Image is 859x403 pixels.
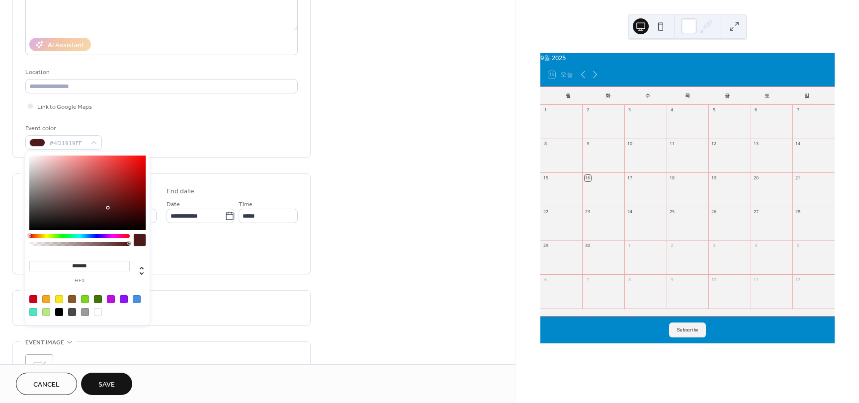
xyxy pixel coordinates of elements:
div: 16 [585,175,591,181]
div: 11 [753,277,759,283]
div: 7 [585,277,591,283]
div: 1 [627,243,633,249]
div: 5 [711,107,717,113]
div: 9 [585,141,591,147]
div: 19 [711,175,717,181]
div: #F5A623 [42,295,50,303]
div: 20 [753,175,759,181]
div: 12 [795,277,801,283]
div: 8 [543,141,549,147]
div: 15 [543,175,549,181]
div: #FFFFFF [94,308,102,316]
span: Link to Google Maps [37,102,92,112]
button: Save [81,373,132,395]
div: #000000 [55,308,63,316]
span: Save [98,380,115,390]
div: 목 [668,87,707,105]
div: #4A90E2 [133,295,141,303]
div: 26 [711,209,717,215]
div: 3 [627,107,633,113]
div: 10 [711,277,717,283]
div: End date [167,186,194,197]
label: hex [29,278,130,284]
div: 9 [669,277,675,283]
div: #50E3C2 [29,308,37,316]
div: 22 [543,209,549,215]
div: #D0021B [29,295,37,303]
div: #F8E71C [55,295,63,303]
div: 29 [543,243,549,249]
div: 2 [585,107,591,113]
div: ; [25,354,53,382]
span: #4D1919FF [49,138,86,149]
div: 25 [669,209,675,215]
div: 7 [795,107,801,113]
div: 토 [747,87,787,105]
div: 10 [627,141,633,147]
span: Cancel [33,380,60,390]
div: 21 [795,175,801,181]
div: 27 [753,209,759,215]
div: #9013FE [120,295,128,303]
div: #4A4A4A [68,308,76,316]
div: #B8E986 [42,308,50,316]
div: Location [25,67,296,78]
div: 일 [787,87,827,105]
div: 수 [628,87,668,105]
div: 화 [588,87,628,105]
div: #7ED321 [81,295,89,303]
div: 2 [669,243,675,249]
div: #9B9B9B [81,308,89,316]
div: 14 [795,141,801,147]
div: 4 [669,107,675,113]
div: 6 [543,277,549,283]
div: 4 [753,243,759,249]
div: Event color [25,123,100,134]
div: 17 [627,175,633,181]
div: 18 [669,175,675,181]
div: 11 [669,141,675,147]
div: 1 [543,107,549,113]
div: 금 [707,87,747,105]
div: 9월 2025 [540,53,835,63]
div: 23 [585,209,591,215]
div: 24 [627,209,633,215]
button: Subscribe [669,322,706,337]
button: Cancel [16,373,77,395]
div: 5 [795,243,801,249]
div: 3 [711,243,717,249]
div: 6 [753,107,759,113]
div: 28 [795,209,801,215]
div: 월 [548,87,588,105]
span: Date [167,199,180,210]
div: 13 [753,141,759,147]
div: #8B572A [68,295,76,303]
div: 30 [585,243,591,249]
div: #417505 [94,295,102,303]
div: #BD10E0 [107,295,115,303]
div: 8 [627,277,633,283]
span: Time [239,199,253,210]
span: Event image [25,337,64,348]
div: 12 [711,141,717,147]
